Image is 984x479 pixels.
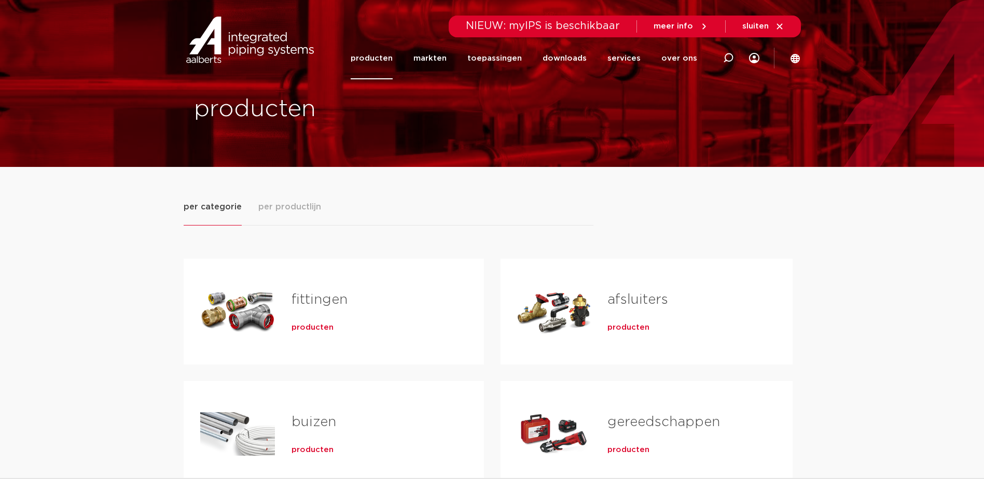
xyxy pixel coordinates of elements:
a: producten [351,37,393,79]
a: fittingen [292,293,348,306]
a: gereedschappen [607,415,720,429]
a: markten [413,37,447,79]
nav: Menu [351,37,697,79]
a: sluiten [742,22,784,31]
a: downloads [543,37,587,79]
a: services [607,37,641,79]
a: producten [292,445,334,455]
a: afsluiters [607,293,668,306]
a: producten [607,322,649,333]
a: producten [607,445,649,455]
span: sluiten [742,22,769,30]
a: buizen [292,415,336,429]
a: producten [292,322,334,333]
span: per categorie [184,201,242,213]
span: NIEUW: myIPS is beschikbaar [466,21,620,31]
div: my IPS [749,37,759,79]
a: meer info [654,22,709,31]
a: toepassingen [467,37,522,79]
span: per productlijn [258,201,321,213]
h1: producten [194,93,487,126]
a: over ons [661,37,697,79]
span: meer info [654,22,693,30]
